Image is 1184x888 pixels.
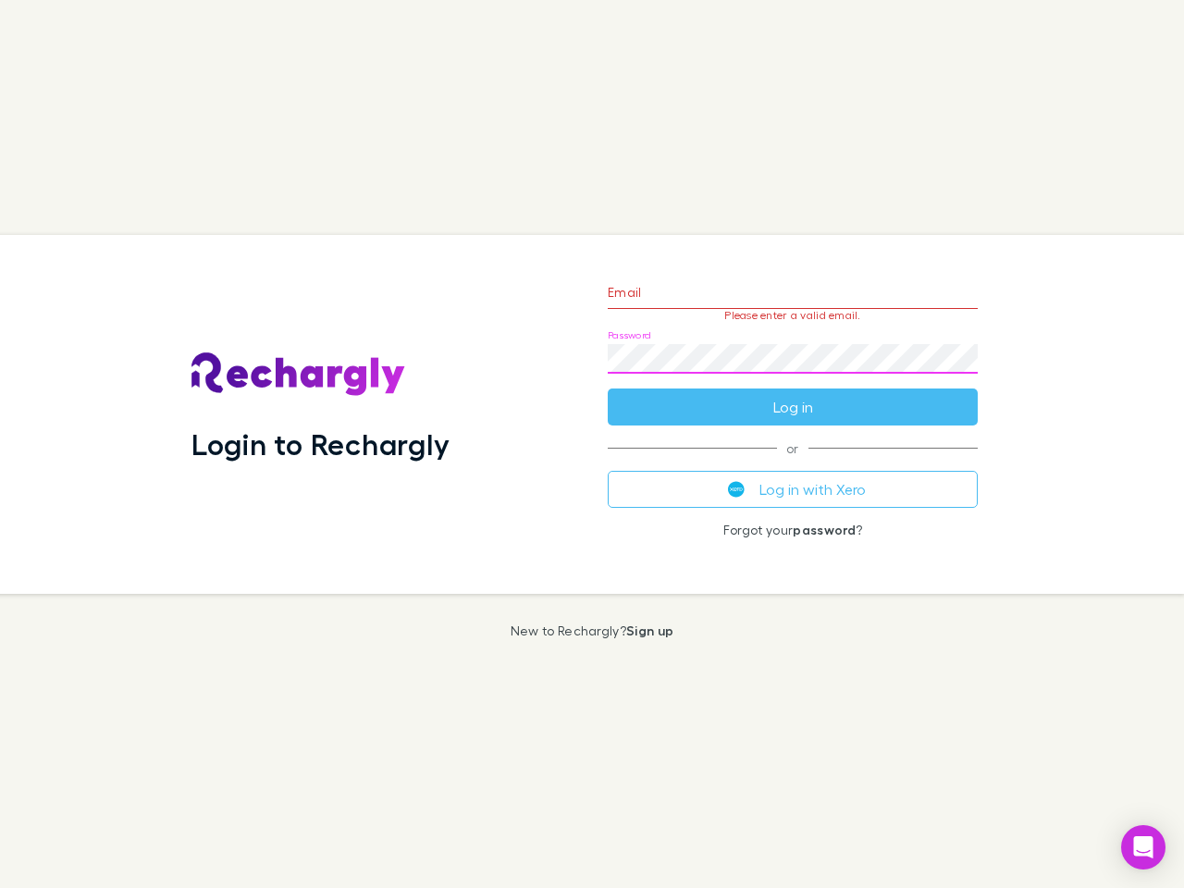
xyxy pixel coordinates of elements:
[728,481,745,498] img: Xero's logo
[511,623,674,638] p: New to Rechargly?
[626,623,673,638] a: Sign up
[608,309,978,322] p: Please enter a valid email.
[608,328,651,342] label: Password
[1121,825,1165,869] div: Open Intercom Messenger
[608,523,978,537] p: Forgot your ?
[191,426,450,462] h1: Login to Rechargly
[608,388,978,425] button: Log in
[608,448,978,449] span: or
[793,522,856,537] a: password
[191,352,406,397] img: Rechargly's Logo
[608,471,978,508] button: Log in with Xero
